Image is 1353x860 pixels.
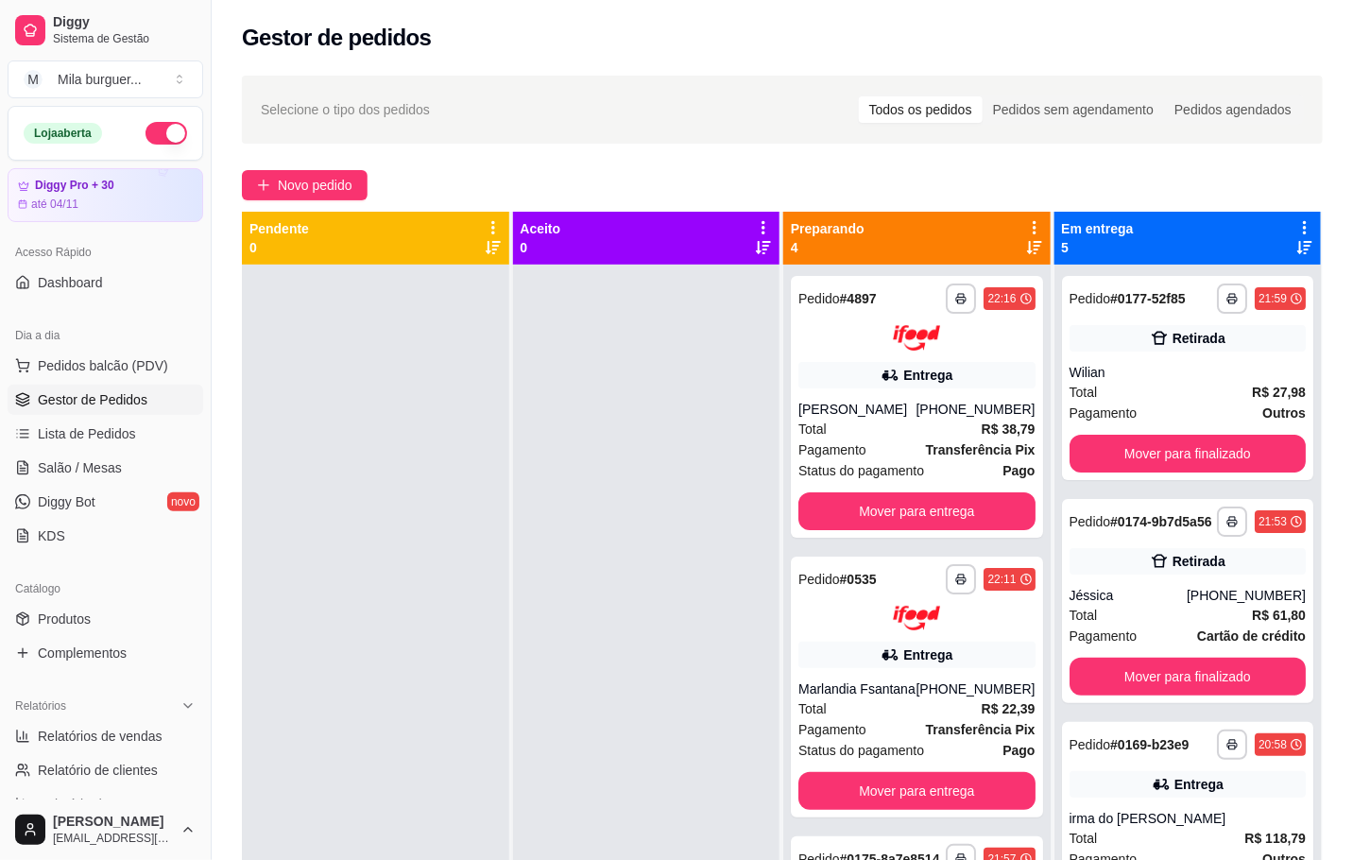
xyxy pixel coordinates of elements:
[38,458,122,477] span: Salão / Mesas
[8,487,203,517] a: Diggy Botnovo
[840,291,877,306] strong: # 4897
[8,807,203,852] button: [PERSON_NAME][EMAIL_ADDRESS][DOMAIN_NAME]
[1187,586,1306,605] div: [PHONE_NUMBER]
[15,698,66,714] span: Relatórios
[1259,737,1287,752] div: 20:58
[1062,219,1134,238] p: Em entrega
[859,96,983,123] div: Todos os pedidos
[24,123,102,144] div: Loja aberta
[38,795,152,814] span: Relatório de mesas
[8,385,203,415] a: Gestor de Pedidos
[8,755,203,785] a: Relatório de clientes
[8,168,203,222] a: Diggy Pro + 30até 04/11
[1164,96,1302,123] div: Pedidos agendados
[1244,831,1306,846] strong: R$ 118,79
[8,638,203,668] a: Complementos
[8,521,203,551] a: KDS
[798,572,840,587] span: Pedido
[893,606,940,631] img: ifood
[1174,775,1224,794] div: Entrega
[1262,405,1306,421] strong: Outros
[791,219,865,238] p: Preparando
[249,219,309,238] p: Pendente
[278,175,352,196] span: Novo pedido
[53,31,196,46] span: Sistema de Gestão
[8,574,203,604] div: Catálogo
[798,439,866,460] span: Pagamento
[987,572,1016,587] div: 22:11
[38,424,136,443] span: Lista de Pedidos
[257,179,270,192] span: plus
[983,96,1164,123] div: Pedidos sem agendamento
[926,722,1036,737] strong: Transferência Pix
[1002,463,1035,478] strong: Pago
[8,237,203,267] div: Acesso Rápido
[916,400,1035,419] div: [PHONE_NUMBER]
[916,679,1035,698] div: [PHONE_NUMBER]
[261,99,430,120] span: Selecione o tipo dos pedidos
[242,23,432,53] h2: Gestor de pedidos
[1070,403,1138,423] span: Pagamento
[8,419,203,449] a: Lista de Pedidos
[1070,626,1138,646] span: Pagamento
[798,740,924,761] span: Status do pagamento
[1173,329,1225,348] div: Retirada
[31,197,78,212] article: até 04/11
[1110,291,1185,306] strong: # 0177-52f85
[8,604,203,634] a: Produtos
[38,761,158,780] span: Relatório de clientes
[903,645,952,664] div: Entrega
[987,291,1016,306] div: 22:16
[1252,385,1306,400] strong: R$ 27,98
[1062,238,1134,257] p: 5
[146,122,187,145] button: Alterar Status
[903,366,952,385] div: Entrega
[798,419,827,439] span: Total
[38,610,91,628] span: Produtos
[798,291,840,306] span: Pedido
[1070,291,1111,306] span: Pedido
[8,453,203,483] a: Salão / Mesas
[1110,514,1211,529] strong: # 0174-9b7d5a56
[38,727,163,746] span: Relatórios de vendas
[1070,363,1307,382] div: Wilian
[1070,605,1098,626] span: Total
[35,179,114,193] article: Diggy Pro + 30
[24,70,43,89] span: M
[982,421,1036,437] strong: R$ 38,79
[1259,514,1287,529] div: 21:53
[58,70,142,89] div: Mila burguer ...
[8,351,203,381] button: Pedidos balcão (PDV)
[798,492,1036,530] button: Mover para entrega
[798,772,1036,810] button: Mover para entrega
[1070,658,1307,696] button: Mover para finalizado
[1070,828,1098,849] span: Total
[38,390,147,409] span: Gestor de Pedidos
[893,325,940,351] img: ifood
[1110,737,1189,752] strong: # 0169-b23e9
[38,492,95,511] span: Diggy Bot
[8,8,203,53] a: DiggySistema de Gestão
[798,460,924,481] span: Status do pagamento
[1252,608,1306,623] strong: R$ 61,80
[1070,737,1111,752] span: Pedido
[521,219,561,238] p: Aceito
[38,273,103,292] span: Dashboard
[1070,586,1187,605] div: Jéssica
[798,698,827,719] span: Total
[53,814,173,831] span: [PERSON_NAME]
[1070,435,1307,473] button: Mover para finalizado
[521,238,561,257] p: 0
[8,789,203,819] a: Relatório de mesas
[38,644,127,662] span: Complementos
[798,679,916,698] div: Marlandia Fsantana
[1259,291,1287,306] div: 21:59
[8,721,203,751] a: Relatórios de vendas
[53,831,173,846] span: [EMAIL_ADDRESS][DOMAIN_NAME]
[798,400,916,419] div: [PERSON_NAME]
[791,238,865,257] p: 4
[8,320,203,351] div: Dia a dia
[840,572,877,587] strong: # 0535
[8,60,203,98] button: Select a team
[982,701,1036,716] strong: R$ 22,39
